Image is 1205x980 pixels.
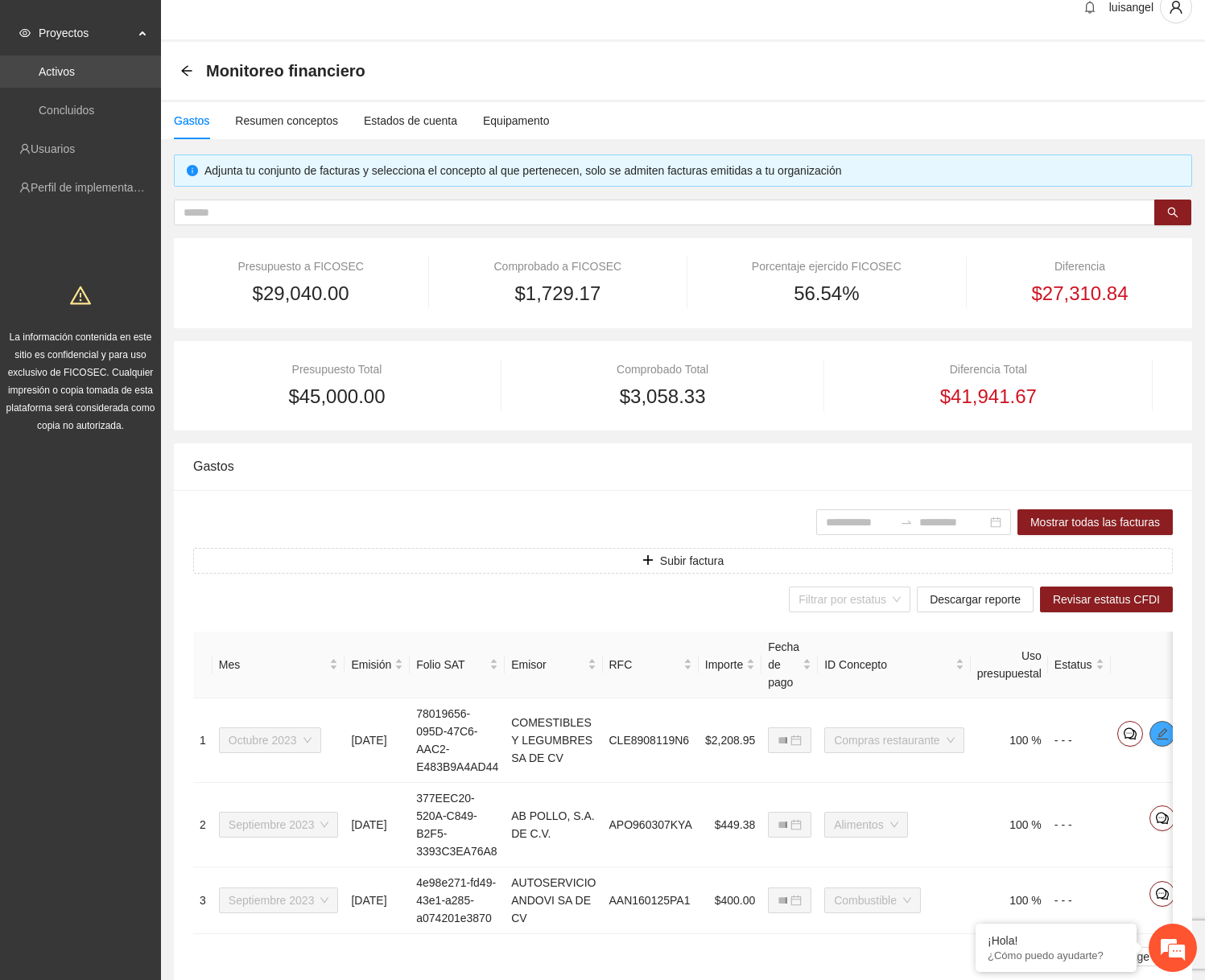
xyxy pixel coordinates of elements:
[794,278,859,309] span: 56.54%
[1149,721,1175,747] button: edit
[193,443,1173,489] div: Gastos
[917,587,1034,612] button: Descargar reporte
[416,656,486,673] span: Folio SAT
[988,934,1125,947] div: ¡Hola!
[699,867,761,934] td: $400.00
[699,632,761,698] th: Importe
[1048,783,1111,867] td: - - -
[31,142,75,155] a: Usuarios
[39,104,94,117] a: Concluidos
[229,888,329,912] span: Septiembre 2023
[235,112,338,130] div: Resumen conceptos
[642,554,654,567] span: plus
[930,591,1021,608] span: Descargar reporte
[31,181,156,194] a: Perfil de implementadora
[971,632,1048,698] th: Uso presupuestal
[900,516,913,529] span: swap-right
[483,112,550,130] div: Equipamento
[603,698,699,783] td: CLE8908119N6
[193,783,213,867] td: 2
[351,656,391,673] span: Emisión
[449,257,666,275] div: Comprobado a FICOSEC
[1149,881,1175,907] button: comment
[940,381,1037,412] span: $41,941.67
[768,638,799,691] span: Fecha de pago
[818,632,971,698] th: ID Concepto
[345,698,410,783] td: [DATE]
[180,64,193,78] div: Back
[345,783,410,867] td: [DATE]
[514,278,600,309] span: $1,729.17
[19,27,31,39] span: eye
[219,656,327,673] span: Mes
[1167,207,1178,220] span: search
[288,381,385,412] span: $45,000.00
[1117,721,1143,747] button: comment
[1109,1,1153,14] span: luisangel
[834,728,955,752] span: Compras restaurante
[264,8,303,47] div: Minimizar ventana de chat en vivo
[410,698,505,783] td: 78019656-095D-47C6-AAC2-E483B9A4AD44
[511,656,584,673] span: Emisor
[410,783,505,867] td: 377EEC20-520A-C849-B2F5-3393C3EA76A8
[971,867,1048,934] td: 100 %
[1031,278,1128,309] span: $27,310.84
[213,632,345,698] th: Mes
[900,516,913,529] span: to
[193,698,213,783] td: 1
[603,632,699,698] th: RFC
[699,783,761,867] td: $449.38
[505,698,602,783] td: COMESTIBLES Y LEGUMBRES SA DE CV
[603,783,699,867] td: APO960307KYA
[1154,200,1191,225] button: search
[93,215,222,377] span: Estamos en línea.
[1078,1,1102,14] span: bell
[971,783,1048,867] td: 100 %
[84,82,270,103] div: Chatee con nosotros ahora
[603,867,699,934] td: AAN160125PA1
[522,360,804,378] div: Comprobado Total
[1048,632,1111,698] th: Estatus
[6,331,155,431] span: La información contenida en este sitio es confidencial y para uso exclusivo de FICOSEC. Cualquier...
[1118,727,1142,740] span: comment
[193,548,1173,574] button: plusSubir factura
[410,867,505,934] td: 4e98e271-fd49-43e1-a285-a074201e3870
[174,112,209,130] div: Gastos
[1017,509,1173,535] button: Mostrar todas las facturas
[39,65,75,78] a: Activos
[8,439,307,496] textarea: Escriba su mensaje y pulse “Intro”
[345,632,410,698] th: Emisión
[505,867,602,934] td: AUTOSERVICIO ANDOVI SA DE CV
[180,64,193,77] span: arrow-left
[229,728,312,752] span: Octubre 2023
[229,813,329,837] span: Septiembre 2023
[987,257,1173,275] div: Diferencia
[971,698,1048,783] td: 100 %
[39,17,134,49] span: Proyectos
[844,360,1132,378] div: Diferencia Total
[193,867,213,934] td: 3
[505,783,602,867] td: AB POLLO, S.A. DE C.V.
[834,813,898,837] span: Alimentos
[204,162,1179,179] div: Adjunta tu conjunto de facturas y selecciona el concepto al que pertenecen, solo se admiten factu...
[609,656,680,673] span: RFC
[660,552,724,570] span: Subir factura
[699,698,761,783] td: $2,208.95
[70,285,91,306] span: warning
[705,656,743,673] span: Importe
[1030,513,1160,531] span: Mostrar todas las facturas
[1150,887,1174,900] span: comment
[505,632,602,698] th: Emisor
[364,112,457,130] div: Estados de cuenta
[834,888,911,912] span: Combustible
[1048,867,1111,934] td: - - -
[345,867,410,934] td: [DATE]
[1054,656,1092,673] span: Estatus
[1053,591,1160,608] span: Revisar estatus CFDI
[988,949,1125,961] p: ¿Cómo puedo ayudarte?
[620,381,706,412] span: $3,058.33
[410,632,505,698] th: Folio SAT
[187,165,198,176] span: info-circle
[707,257,946,275] div: Porcentaje ejercido FICOSEC
[1040,587,1173,612] button: Revisar estatus CFDI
